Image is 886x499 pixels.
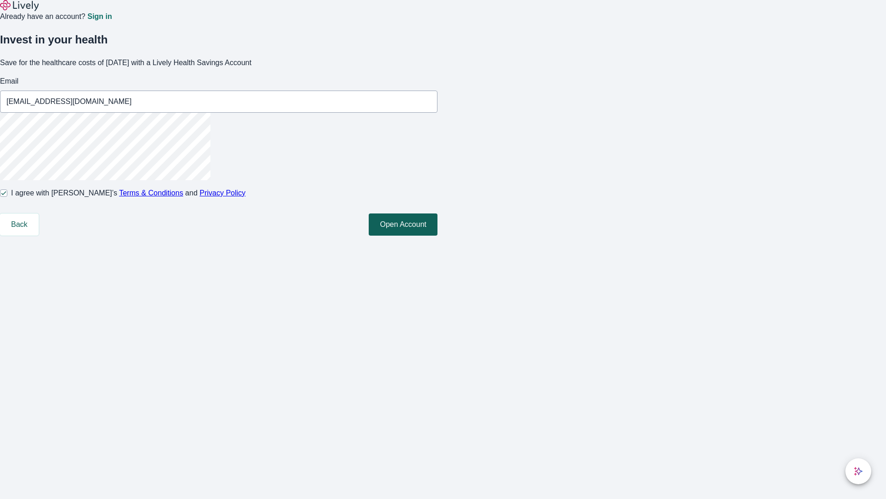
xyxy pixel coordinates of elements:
a: Privacy Policy [200,189,246,197]
svg: Lively AI Assistant [854,467,863,476]
button: Open Account [369,213,437,236]
span: I agree with [PERSON_NAME]’s and [11,188,245,199]
button: chat [845,458,871,484]
a: Terms & Conditions [119,189,183,197]
a: Sign in [87,13,112,20]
